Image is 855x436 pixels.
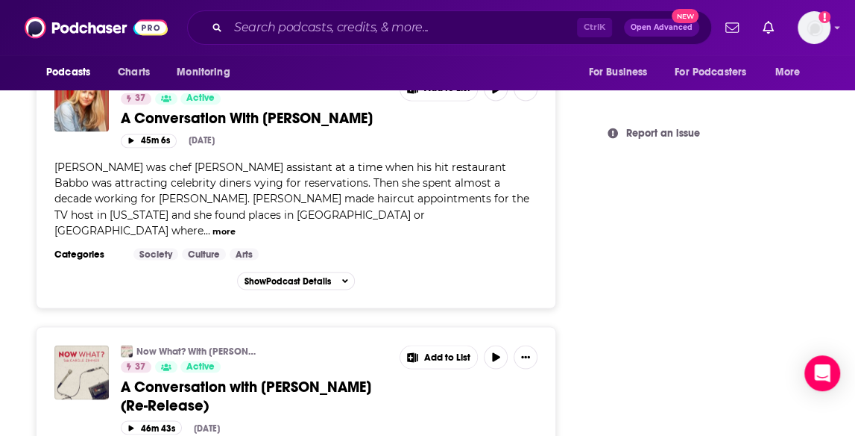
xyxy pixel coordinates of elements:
a: Society [133,248,178,260]
button: open menu [665,58,768,87]
span: Show Podcast Details [244,275,330,286]
img: A Conversation With Laurie Woolever [54,77,109,131]
span: Ctrl K [577,18,612,37]
button: 46m 43s [121,420,182,435]
a: Show notifications dropdown [757,15,780,40]
div: Open Intercom Messenger [804,355,840,391]
span: For Business [588,62,647,83]
a: 37 [121,93,151,105]
button: open menu [765,58,819,87]
a: A Conversation with [PERSON_NAME] (Re-Release) [121,377,388,414]
button: Show More Button [400,346,478,368]
a: Culture [182,248,226,260]
span: For Podcasters [675,62,746,83]
button: 45m 6s [121,134,177,148]
a: Show notifications dropdown [719,15,745,40]
button: Open AdvancedNew [624,19,699,37]
a: 37 [121,361,151,373]
a: Now What? With [PERSON_NAME] [136,345,259,357]
button: open menu [36,58,110,87]
svg: Add a profile image [818,11,830,23]
img: User Profile [798,11,830,44]
span: Add to List [424,352,470,363]
button: more [212,225,236,237]
button: open menu [578,58,666,87]
span: A Conversation With [PERSON_NAME] [121,109,373,128]
button: Show profile menu [798,11,830,44]
a: A Conversation With [PERSON_NAME] [121,109,388,128]
h3: Categories [54,248,122,260]
div: [DATE] [189,135,215,146]
a: Active [180,361,221,373]
span: [PERSON_NAME] was chef [PERSON_NAME] assistant at a time when his hit restaurant Babbo was attrac... [54,161,529,237]
a: Active [180,93,221,105]
span: 37 [135,359,145,374]
div: [DATE] [194,423,220,433]
span: Charts [118,62,150,83]
span: More [775,62,801,83]
button: Show More Button [514,345,537,369]
span: ... [204,223,210,237]
span: A Conversation with [PERSON_NAME] (Re-Release) [121,377,371,414]
span: New [672,9,698,23]
button: Report an issue [608,127,807,140]
img: Podchaser - Follow, Share and Rate Podcasts [25,13,168,42]
a: Arts [230,248,259,260]
span: Logged in as LBPublicity2 [798,11,830,44]
img: A Conversation with Maira Kalman (Re-Release) [54,345,109,399]
button: open menu [166,58,249,87]
span: Active [186,91,215,106]
span: 37 [135,91,145,106]
span: Podcasts [46,62,90,83]
span: Open Advanced [631,24,692,31]
div: Search podcasts, credits, & more... [187,10,712,45]
a: Charts [108,58,159,87]
img: Now What? With Carole Zimmer [121,345,133,357]
span: Monitoring [177,62,230,83]
span: Active [186,359,215,374]
input: Search podcasts, credits, & more... [228,16,577,40]
button: ShowPodcast Details [237,272,355,290]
